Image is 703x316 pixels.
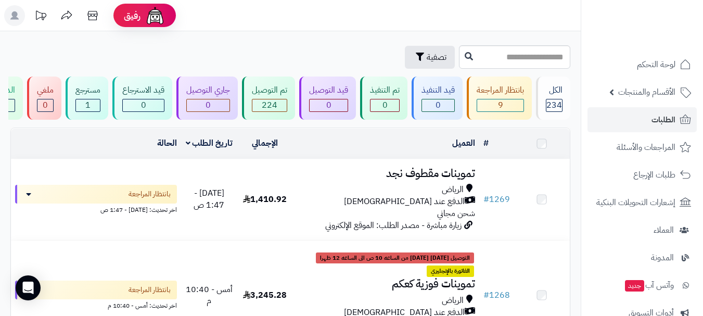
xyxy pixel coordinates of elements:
a: طلبات الإرجاع [587,162,697,187]
div: مسترجع [75,84,100,96]
div: قيد التنفيذ [421,84,455,96]
span: 0 [206,99,211,111]
span: الطلبات [651,112,675,127]
span: 0 [382,99,388,111]
div: تم التنفيذ [370,84,400,96]
div: 0 [123,99,164,111]
div: اخر تحديث: [DATE] - 1:47 ص [15,204,177,214]
a: المراجعات والأسئلة [587,135,697,160]
a: المدونة [587,245,697,270]
span: أمس - 10:40 م [186,283,233,308]
a: إشعارات التحويلات البنكية [587,190,697,215]
span: وآتس آب [624,278,674,293]
div: 9 [477,99,523,111]
span: طلبات الإرجاع [633,168,675,182]
div: 1 [76,99,100,111]
span: الرياض [442,295,464,307]
div: 224 [252,99,287,111]
span: # [483,193,489,206]
div: 0 [310,99,348,111]
span: 0 [436,99,441,111]
span: جديد [625,280,644,292]
span: 0 [141,99,146,111]
a: الإجمالي [252,137,278,149]
div: 0 [37,99,53,111]
a: الكل234 [534,77,572,120]
span: 1 [85,99,91,111]
span: 1,410.92 [243,193,287,206]
a: تحديثات المنصة [28,5,54,29]
span: زيارة مباشرة - مصدر الطلب: الموقع الإلكتروني [325,219,462,232]
span: المدونة [651,250,674,265]
span: [DATE] - 1:47 ص [194,187,224,211]
div: جاري التوصيل [186,84,230,96]
span: 0 [326,99,331,111]
a: # [483,137,489,149]
div: قيد الاسترجاع [122,84,164,96]
span: رفيق [124,9,140,22]
a: بانتظار المراجعة 9 [465,77,534,120]
a: العملاء [587,218,697,243]
h3: تموينات فوزية كعكم [297,278,475,290]
span: 234 [546,99,562,111]
span: الفاتورة بالإنجليزي [427,266,474,277]
span: شحن مجاني [437,207,475,220]
span: # [483,289,489,301]
span: إشعارات التحويلات البنكية [596,195,675,210]
span: 9 [498,99,503,111]
div: بانتظار المراجعة [477,84,524,96]
div: تم التوصيل [252,84,287,96]
a: تم التوصيل 224 [240,77,297,120]
span: 3,245.28 [243,289,287,301]
a: الطلبات [587,107,697,132]
span: الرياض [442,184,464,196]
span: التوصيل [DATE] [DATE] من الساعه 10 ص الى الساعه 12 ظهرا [316,252,474,264]
a: تم التنفيذ 0 [358,77,410,120]
span: الأقسام والمنتجات [618,85,675,99]
span: بانتظار المراجعة [129,285,171,295]
button: تصفية [405,46,455,69]
img: logo-2.png [632,9,693,31]
a: العميل [452,137,475,149]
a: #1268 [483,289,510,301]
div: الكل [546,84,563,96]
div: 0 [370,99,399,111]
span: العملاء [654,223,674,237]
div: 0 [187,99,229,111]
div: ملغي [37,84,54,96]
a: تاريخ الطلب [186,137,233,149]
a: قيد التنفيذ 0 [410,77,465,120]
a: لوحة التحكم [587,52,697,77]
a: #1269 [483,193,510,206]
a: قيد الاسترجاع 0 [110,77,174,120]
h3: تموينات مقطوف نجد [297,168,475,180]
span: 0 [43,99,48,111]
span: 224 [262,99,277,111]
a: جاري التوصيل 0 [174,77,240,120]
div: اخر تحديث: أمس - 10:40 م [15,299,177,310]
img: ai-face.png [145,5,165,26]
span: الدفع عند [DEMOGRAPHIC_DATA] [344,196,465,208]
span: بانتظار المراجعة [129,189,171,199]
a: الحالة [157,137,177,149]
span: لوحة التحكم [637,57,675,72]
a: ملغي 0 [25,77,63,120]
div: Open Intercom Messenger [16,275,41,300]
a: قيد التوصيل 0 [297,77,358,120]
div: 0 [422,99,454,111]
a: وآتس آبجديد [587,273,697,298]
div: قيد التوصيل [309,84,348,96]
span: المراجعات والأسئلة [617,140,675,155]
a: مسترجع 1 [63,77,110,120]
span: تصفية [427,51,446,64]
